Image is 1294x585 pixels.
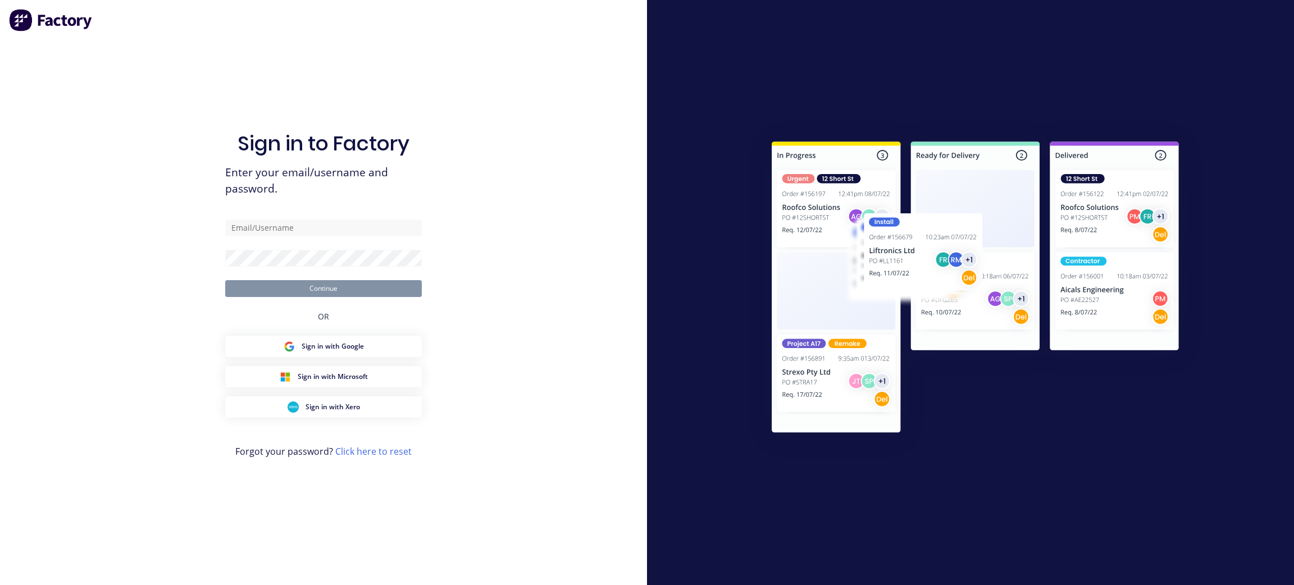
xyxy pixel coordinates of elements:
[280,371,291,382] img: Microsoft Sign in
[225,164,422,197] span: Enter your email/username and password.
[302,341,364,351] span: Sign in with Google
[318,297,329,336] div: OR
[335,445,412,458] a: Click here to reset
[225,396,422,418] button: Xero Sign inSign in with Xero
[225,280,422,297] button: Continue
[225,336,422,357] button: Google Sign inSign in with Google
[288,401,299,413] img: Xero Sign in
[284,341,295,352] img: Google Sign in
[238,131,409,156] h1: Sign in to Factory
[747,119,1204,459] img: Sign in
[9,9,93,31] img: Factory
[225,366,422,387] button: Microsoft Sign inSign in with Microsoft
[306,402,360,412] span: Sign in with Xero
[298,372,368,382] span: Sign in with Microsoft
[225,220,422,236] input: Email/Username
[235,445,412,458] span: Forgot your password?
